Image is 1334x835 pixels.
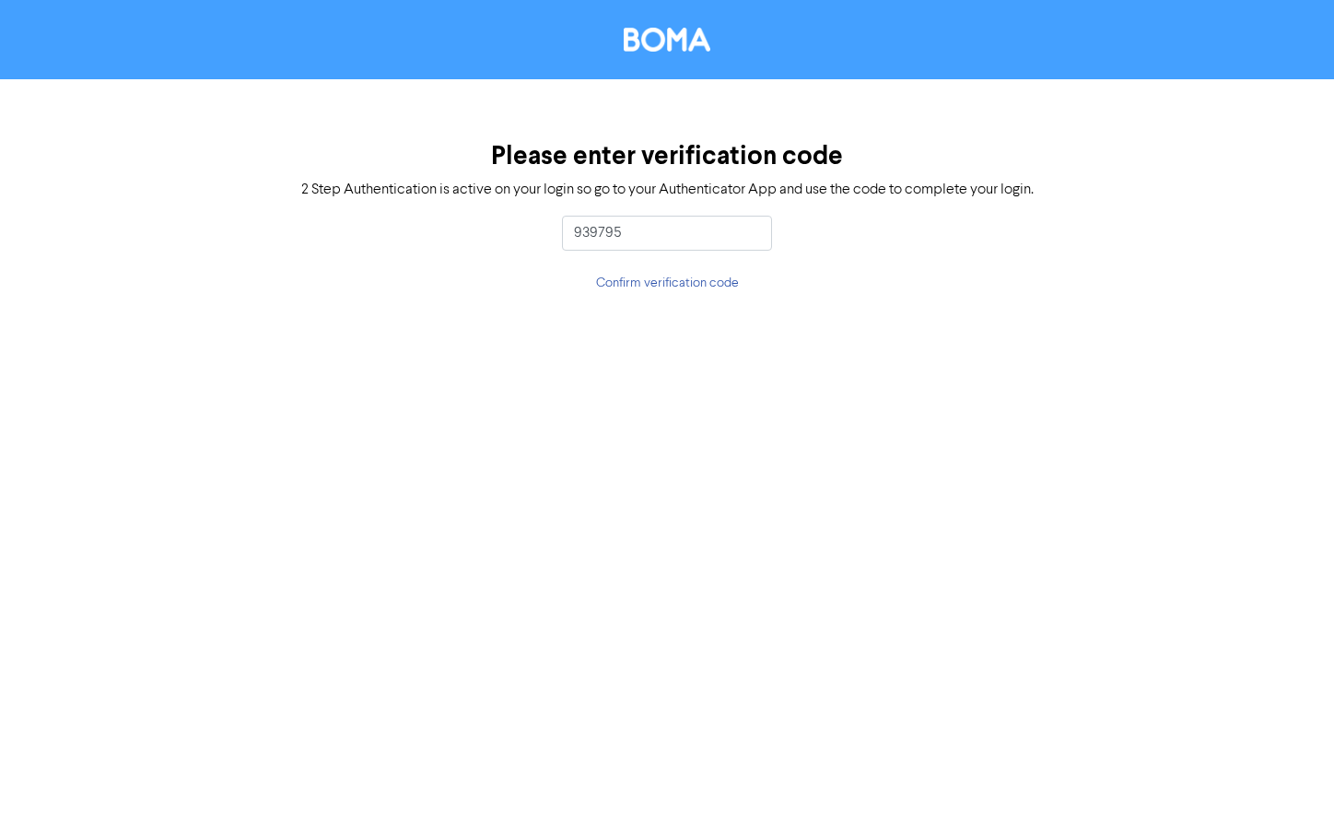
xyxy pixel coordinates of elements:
[595,273,740,294] button: Confirm verification code
[624,28,710,52] img: BOMA Logo
[301,179,1034,201] div: 2 Step Authentication is active on your login so go to your Authenticator App and use the code to...
[1242,747,1334,835] iframe: Chat Widget
[491,141,843,172] h3: Please enter verification code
